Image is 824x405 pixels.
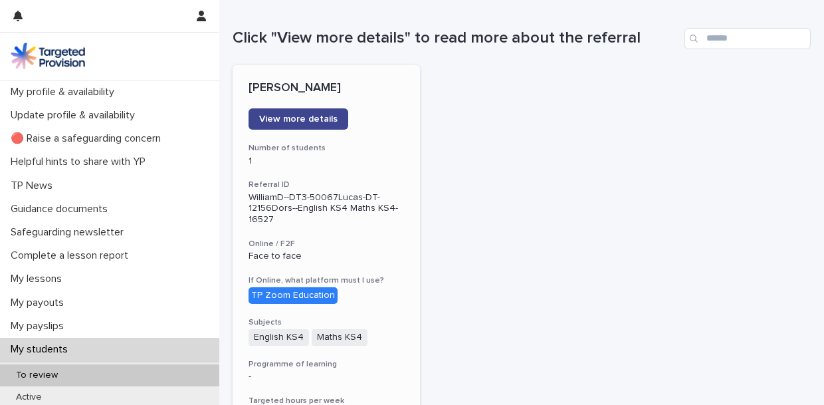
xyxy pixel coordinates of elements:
[5,180,63,192] p: TP News
[249,275,404,286] h3: If Online, what platform must I use?
[249,108,348,130] a: View more details
[5,226,134,239] p: Safeguarding newsletter
[249,287,338,304] div: TP Zoom Education
[5,273,72,285] p: My lessons
[259,114,338,124] span: View more details
[249,239,404,249] h3: Online / F2F
[249,81,404,96] p: [PERSON_NAME]
[5,392,52,403] p: Active
[5,370,68,381] p: To review
[5,343,78,356] p: My students
[5,297,74,309] p: My payouts
[5,320,74,333] p: My payslips
[249,180,404,190] h3: Referral ID
[11,43,85,69] img: M5nRWzHhSzIhMunXDL62
[249,156,404,167] p: 1
[233,29,679,48] h1: Click "View more details" to read more about the referral
[249,317,404,328] h3: Subjects
[684,28,811,49] input: Search
[249,329,309,346] span: English KS4
[5,156,156,168] p: Helpful hints to share with YP
[249,192,404,225] p: WilliamD--DT3-50067Lucas-DT-12156Dors--English KS4 Maths KS4-16527
[5,203,118,215] p: Guidance documents
[312,329,367,346] span: Maths KS4
[249,359,404,370] h3: Programme of learning
[249,371,404,382] p: -
[249,143,404,154] h3: Number of students
[5,109,146,122] p: Update profile & availability
[5,86,125,98] p: My profile & availability
[5,132,171,145] p: 🔴 Raise a safeguarding concern
[5,249,139,262] p: Complete a lesson report
[249,251,404,262] p: Face to face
